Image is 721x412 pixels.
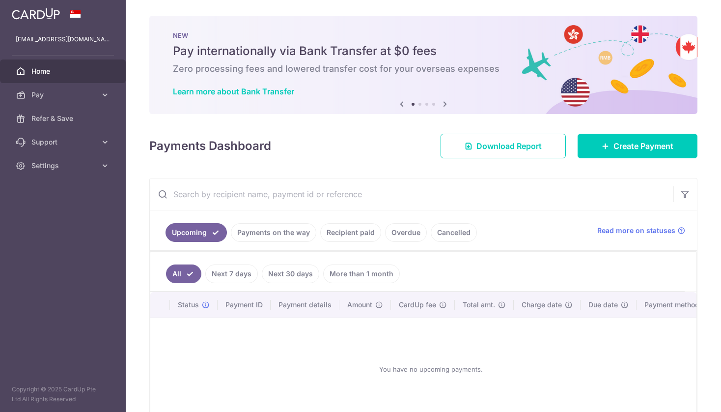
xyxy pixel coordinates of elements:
a: Next 7 days [205,265,258,283]
span: CardUp fee [399,300,436,310]
a: Learn more about Bank Transfer [173,87,294,96]
span: Charge date [522,300,562,310]
a: All [166,265,201,283]
h6: Zero processing fees and lowered transfer cost for your overseas expenses [173,63,674,75]
h4: Payments Dashboard [149,137,271,155]
a: Recipient paid [320,223,381,242]
th: Payment method [637,292,711,318]
span: Support [31,137,96,147]
span: Refer & Save [31,114,96,123]
img: CardUp [12,8,60,20]
span: Status [178,300,199,310]
th: Payment ID [218,292,271,318]
span: Amount [347,300,372,310]
span: Read more on statuses [597,226,675,235]
a: More than 1 month [323,265,400,283]
a: Overdue [385,223,427,242]
p: [EMAIL_ADDRESS][DOMAIN_NAME] [16,34,110,44]
span: Pay [31,90,96,100]
a: Next 30 days [262,265,319,283]
span: Due date [588,300,618,310]
input: Search by recipient name, payment id or reference [150,178,673,210]
span: Home [31,66,96,76]
a: Read more on statuses [597,226,685,235]
span: Create Payment [613,140,673,152]
img: Bank transfer banner [149,16,697,114]
a: Create Payment [578,134,697,158]
span: Settings [31,161,96,171]
a: Download Report [441,134,566,158]
th: Payment details [271,292,339,318]
p: NEW [173,31,674,39]
a: Upcoming [166,223,227,242]
span: Total amt. [463,300,495,310]
a: Cancelled [431,223,477,242]
a: Payments on the way [231,223,316,242]
h5: Pay internationally via Bank Transfer at $0 fees [173,43,674,59]
span: Download Report [476,140,542,152]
